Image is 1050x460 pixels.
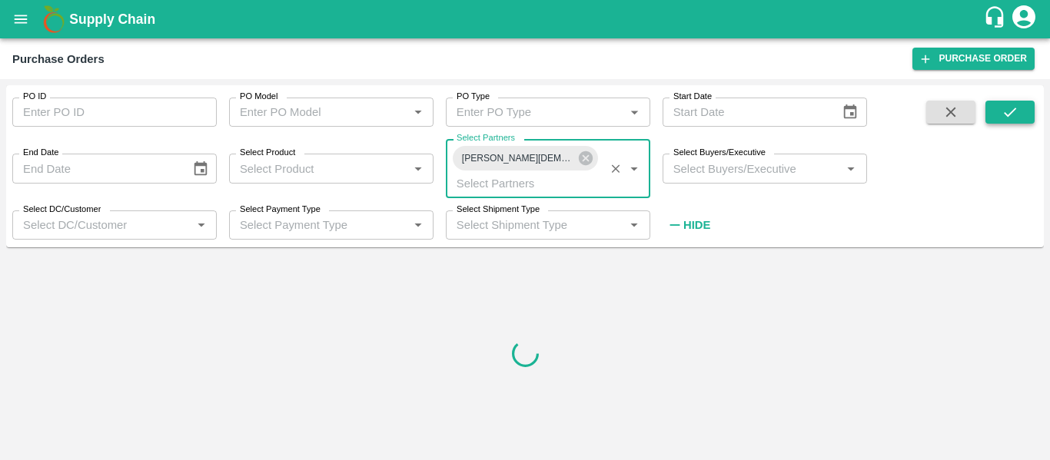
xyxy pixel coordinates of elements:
button: Open [624,159,644,179]
label: Select Partners [457,132,515,144]
button: Open [408,102,428,122]
button: Clear [606,158,626,179]
label: Select DC/Customer [23,204,101,216]
a: Purchase Order [912,48,1035,70]
button: Open [624,102,644,122]
strong: Hide [683,219,710,231]
button: open drawer [3,2,38,37]
input: Select Product [234,158,404,178]
label: End Date [23,147,58,159]
input: Select DC/Customer [17,215,187,235]
label: PO Type [457,91,490,103]
label: Select Product [240,147,295,159]
input: End Date [12,154,180,183]
input: Select Payment Type [234,215,384,235]
button: Open [624,215,644,235]
button: Choose date [836,98,865,127]
b: Supply Chain [69,12,155,27]
button: Open [191,215,211,235]
label: Select Payment Type [240,204,321,216]
img: logo [38,4,69,35]
input: Enter PO Model [234,102,404,122]
input: Start Date [663,98,830,127]
input: Select Buyers/Executive [667,158,837,178]
a: Supply Chain [69,8,983,30]
div: customer-support [983,5,1010,33]
input: Enter PO ID [12,98,217,127]
label: Start Date [673,91,712,103]
button: Open [408,215,428,235]
button: Open [841,159,861,179]
label: Select Shipment Type [457,204,540,216]
button: Open [408,159,428,179]
label: PO Model [240,91,278,103]
input: Enter PO Type [450,102,620,122]
button: Hide [663,212,715,238]
label: Select Buyers/Executive [673,147,766,159]
div: [PERSON_NAME][DEMOGRAPHIC_DATA][PERSON_NAME][GEOGRAPHIC_DATA], [GEOGRAPHIC_DATA]-9172456073 [453,146,598,170]
div: account of current user [1010,3,1038,35]
span: [PERSON_NAME][DEMOGRAPHIC_DATA][PERSON_NAME][GEOGRAPHIC_DATA], [GEOGRAPHIC_DATA]-9172456073 [453,151,582,167]
label: PO ID [23,91,46,103]
button: Choose date [186,154,215,184]
input: Select Partners [450,173,600,193]
input: Select Shipment Type [450,215,600,235]
div: Purchase Orders [12,49,105,69]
